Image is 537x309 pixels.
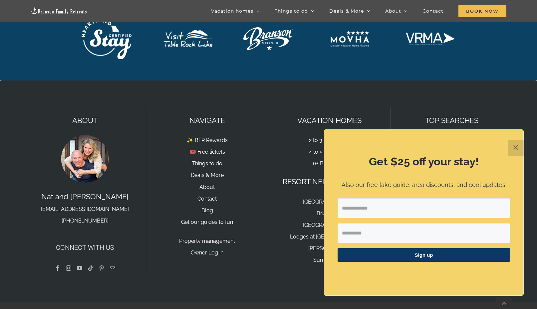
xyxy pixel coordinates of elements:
[62,218,109,224] a: [PHONE_NUMBER]
[192,160,222,167] a: Things to do
[153,115,261,126] p: NAVIGATE
[338,270,510,277] p: ​
[31,7,87,15] img: Branson Family Retreats Logo
[55,265,60,271] a: Facebook
[317,210,343,217] a: Briarwood
[99,265,104,271] a: Pinterest
[66,265,71,271] a: Instagram
[405,32,455,40] a: vrma logo white
[191,249,223,256] a: Owner Log in
[422,9,443,13] span: Contact
[31,115,139,126] p: ABOUT
[82,18,132,27] a: _HeartlandCertifiedStay-Missouri_white
[338,223,510,243] input: First Name
[338,154,510,169] h2: Get $25 off your stay!
[313,160,346,167] a: 6+ Bedrooms
[303,222,356,228] a: [GEOGRAPHIC_DATA]
[41,206,129,212] a: [EMAIL_ADDRESS][DOMAIN_NAME]
[31,191,139,226] p: Nat and [PERSON_NAME]
[303,199,356,205] a: [GEOGRAPHIC_DATA]
[187,137,228,143] a: ✨ BFR Rewards
[189,149,225,155] a: 🎟️ Free tickets
[275,176,384,188] p: RESORT NEIGHBORHOODS
[329,9,364,13] span: Deals & More
[88,265,93,271] a: Tiktok
[398,115,506,126] p: TOP SEARCHES
[211,9,253,13] span: Vacation homes
[181,219,233,225] a: Get our guides to fun
[338,198,510,218] input: Email Address
[290,233,369,240] a: Lodges at [GEOGRAPHIC_DATA]
[308,245,351,251] a: [PERSON_NAME]
[60,134,110,184] img: Nat and Tyann
[199,184,215,190] a: About
[31,242,139,252] h4: Connect with us
[77,265,82,271] a: YouTube
[275,9,308,13] span: Things to do
[201,207,213,214] a: Blog
[508,140,524,156] button: Close
[313,257,346,263] a: Summer Bay
[309,149,350,155] a: 4 to 5 Bedrooms
[162,29,212,38] a: Visit-Table-Rock-Lake-v6-w250 white
[179,238,235,244] a: Property management
[191,172,224,178] a: Deals & More
[243,27,293,35] a: explore branson logo white
[385,9,401,13] span: About
[197,196,217,202] a: Contact
[82,19,132,59] img: Stay Inn the Heartland Certified Stay
[338,248,510,262] button: Sign up
[110,265,115,271] a: Mail
[458,5,506,17] span: Book Now
[338,180,510,190] p: Also our free lake guide, area discounts, and cool updates.
[309,137,350,143] a: 2 to 3 Bedrooms
[275,115,384,126] p: VACATION HOMES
